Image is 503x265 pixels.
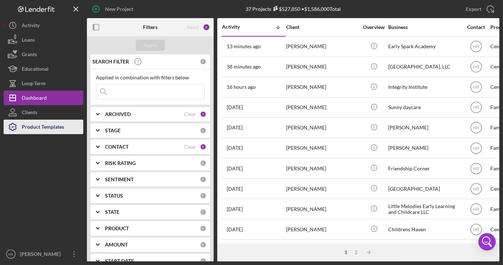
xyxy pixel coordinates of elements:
div: [PERSON_NAME] [286,37,359,56]
b: CONTACT [105,144,129,150]
b: SENTIMENT [105,177,134,182]
time: 2025-09-30 17:36 [227,125,243,131]
time: 2025-10-08 13:32 [227,64,261,70]
a: Activity [4,18,83,33]
div: 2 [203,24,210,31]
text: HR [473,227,479,232]
b: STATUS [105,193,123,199]
div: Friendship Corner [388,159,461,178]
b: START DATE [105,258,134,264]
b: AMOUNT [105,242,128,248]
div: 0 [200,192,206,199]
text: HR [473,105,479,110]
time: 2025-10-07 21:59 [227,84,256,90]
div: [PERSON_NAME] [286,240,359,259]
div: Loans [22,33,35,49]
time: 2025-09-23 20:22 [227,206,243,212]
div: [PERSON_NAME] [388,118,461,137]
div: 0 [200,58,206,65]
button: Product Templates [4,120,83,134]
div: Reset [187,24,199,30]
div: Dashboard [22,91,47,107]
div: Open Intercom Messenger [478,233,496,250]
div: Applied in combination with filters below [96,75,205,80]
div: Sunny daycare [388,98,461,117]
div: [PERSON_NAME]'s Family child care [388,240,461,259]
div: [PERSON_NAME] [286,199,359,219]
div: 0 [200,176,206,183]
text: HR [473,166,479,171]
div: [PERSON_NAME] [286,159,359,178]
button: HR[PERSON_NAME] [4,247,83,261]
div: Client [286,24,359,30]
text: HR [473,125,479,131]
time: 2025-10-02 20:07 [227,104,243,110]
div: [PERSON_NAME] [286,118,359,137]
time: 2025-09-26 00:31 [227,166,243,171]
b: PRODUCT [105,225,129,231]
button: Apply [136,40,165,51]
b: RISK RATING [105,160,136,166]
div: Clear [184,144,196,150]
div: [PERSON_NAME] [286,138,359,158]
time: 2025-09-19 20:07 [227,227,243,232]
div: 0 [200,160,206,166]
div: Overview [360,24,387,30]
div: Early Spark Academy [388,37,461,56]
a: Loans [4,33,83,47]
div: Activity [22,18,39,34]
div: [GEOGRAPHIC_DATA] [388,179,461,198]
div: Educational [22,62,49,78]
text: HR [473,207,479,212]
button: Export [458,2,499,16]
div: Childrens Haven [388,220,461,239]
div: Long-Term [22,76,46,92]
div: 0 [200,209,206,215]
button: Long-Term [4,76,83,91]
button: Dashboard [4,91,83,105]
div: Contact [462,24,490,30]
b: STATE [105,209,120,215]
div: [PERSON_NAME] [286,220,359,239]
div: 1 [200,144,206,150]
button: Educational [4,62,83,76]
div: New Project [105,2,133,16]
div: Grants [22,47,37,63]
button: Grants [4,47,83,62]
b: SEARCH FILTER [92,59,129,65]
text: HR [473,85,479,90]
time: 2025-09-29 14:34 [227,145,243,151]
div: $527,850 [271,6,300,12]
div: Apply [144,40,157,51]
div: 0 [200,225,206,232]
text: HR [473,44,479,49]
text: HR [473,146,479,151]
div: Export [466,2,481,16]
div: 0 [200,258,206,264]
div: [PERSON_NAME] [286,78,359,97]
a: Clients [4,105,83,120]
text: HR [473,186,479,191]
div: 0 [200,127,206,134]
time: 2025-10-08 13:57 [227,44,261,49]
div: 1 [200,111,206,117]
div: Clients [22,105,37,121]
div: 1 [341,249,351,255]
div: [PERSON_NAME] [388,138,461,158]
div: Clear [184,111,196,117]
b: Filters [143,24,158,30]
text: HR [473,65,479,70]
div: 2 [351,249,361,255]
b: STAGE [105,128,121,133]
div: Integrity Institute [388,78,461,97]
div: [PERSON_NAME] [286,57,359,76]
div: [PERSON_NAME] [18,247,65,263]
text: HR [8,252,13,256]
div: [GEOGRAPHIC_DATA], LLC [388,57,461,76]
div: Little Melodies Early Learning and Childcare LLC [388,199,461,219]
